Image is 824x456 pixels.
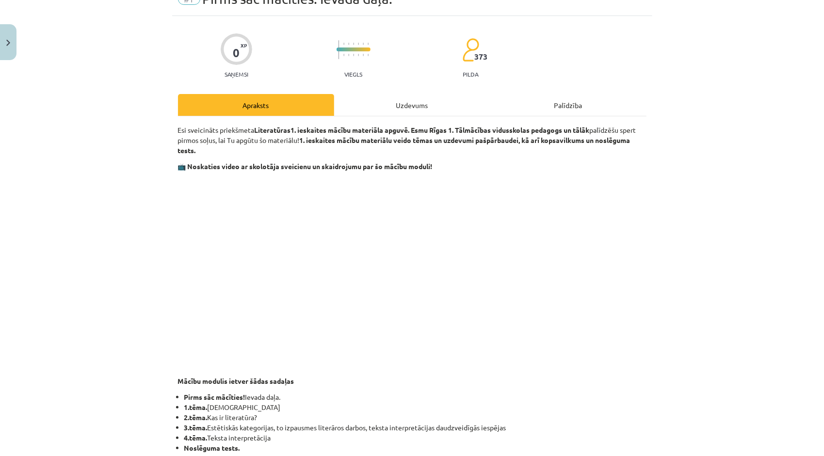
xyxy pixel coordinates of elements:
img: icon-short-line-57e1e144782c952c97e751825c79c345078a6d821885a25fce030b3d8c18986b.svg [348,43,349,45]
img: icon-short-line-57e1e144782c952c97e751825c79c345078a6d821885a25fce030b3d8c18986b.svg [348,54,349,56]
div: Palīdzība [490,94,646,116]
span: 373 [474,52,487,61]
img: icon-long-line-d9ea69661e0d244f92f715978eff75569469978d946b2353a9bb055b3ed8787d.svg [339,40,339,59]
div: Uzdevums [334,94,490,116]
div: 0 [233,46,240,60]
div: Apraksts [178,94,334,116]
img: icon-short-line-57e1e144782c952c97e751825c79c345078a6d821885a25fce030b3d8c18986b.svg [363,43,364,45]
p: pilda [463,71,478,78]
img: icon-short-line-57e1e144782c952c97e751825c79c345078a6d821885a25fce030b3d8c18986b.svg [363,54,364,56]
li: Teksta interpretācija [184,433,646,443]
p: Saņemsi [221,71,252,78]
strong: 2.tēma. [184,413,208,422]
strong: Noslēguma tests. [184,443,240,452]
img: icon-short-line-57e1e144782c952c97e751825c79c345078a6d821885a25fce030b3d8c18986b.svg [358,54,359,56]
img: icon-short-line-57e1e144782c952c97e751825c79c345078a6d821885a25fce030b3d8c18986b.svg [368,43,369,45]
img: icon-short-line-57e1e144782c952c97e751825c79c345078a6d821885a25fce030b3d8c18986b.svg [353,54,354,56]
img: icon-short-line-57e1e144782c952c97e751825c79c345078a6d821885a25fce030b3d8c18986b.svg [343,54,344,56]
li: Estētiskās kategorijas, to izpausmes literāros darbos, teksta interpretācijas daudzveidīgās iespējas [184,423,646,433]
img: icon-short-line-57e1e144782c952c97e751825c79c345078a6d821885a25fce030b3d8c18986b.svg [343,43,344,45]
strong: Literatūras [255,126,291,134]
strong: 1.tēma. [184,403,208,411]
img: icon-short-line-57e1e144782c952c97e751825c79c345078a6d821885a25fce030b3d8c18986b.svg [368,54,369,56]
p: Esi sveicināts priekšmeta palīdzēšu spert pirmos soļus, lai Tu apgūtu šo materiālu! [178,125,646,156]
img: students-c634bb4e5e11cddfef0936a35e636f08e4e9abd3cc4e673bd6f9a4125e45ecb1.svg [462,38,479,62]
strong: 3.tēma. [184,423,208,432]
span: XP [241,43,247,48]
strong: 1. ieskaites mācību materiālu veido tēmas un uzdevumi pašpārbaudei, kā arī kopsavilkums un noslēg... [178,136,630,155]
p: Viegls [344,71,362,78]
strong: Pirms sāc mācīties! [184,393,245,401]
img: icon-short-line-57e1e144782c952c97e751825c79c345078a6d821885a25fce030b3d8c18986b.svg [358,43,359,45]
img: icon-short-line-57e1e144782c952c97e751825c79c345078a6d821885a25fce030b3d8c18986b.svg [353,43,354,45]
strong: 📺 Noskaties video ar skolotāja sveicienu un skaidrojumu par šo mācību moduli! [178,162,433,171]
li: Kas ir literatūra? [184,412,646,423]
li: [DEMOGRAPHIC_DATA] [184,402,646,412]
li: Ievada daļa. [184,392,646,402]
img: icon-close-lesson-0947bae3869378f0d4975bcd49f059093ad1ed9edebbc8119c70593378902aed.svg [6,40,10,46]
strong: Mācību modulis ietver šādas sadaļas [178,377,294,385]
strong: 4.tēma. [184,433,208,442]
strong: 1. ieskaites mācību materiāla apguvē. Esmu Rīgas 1. Tālmācības vidusskolas pedagogs un tālāk [291,126,590,134]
